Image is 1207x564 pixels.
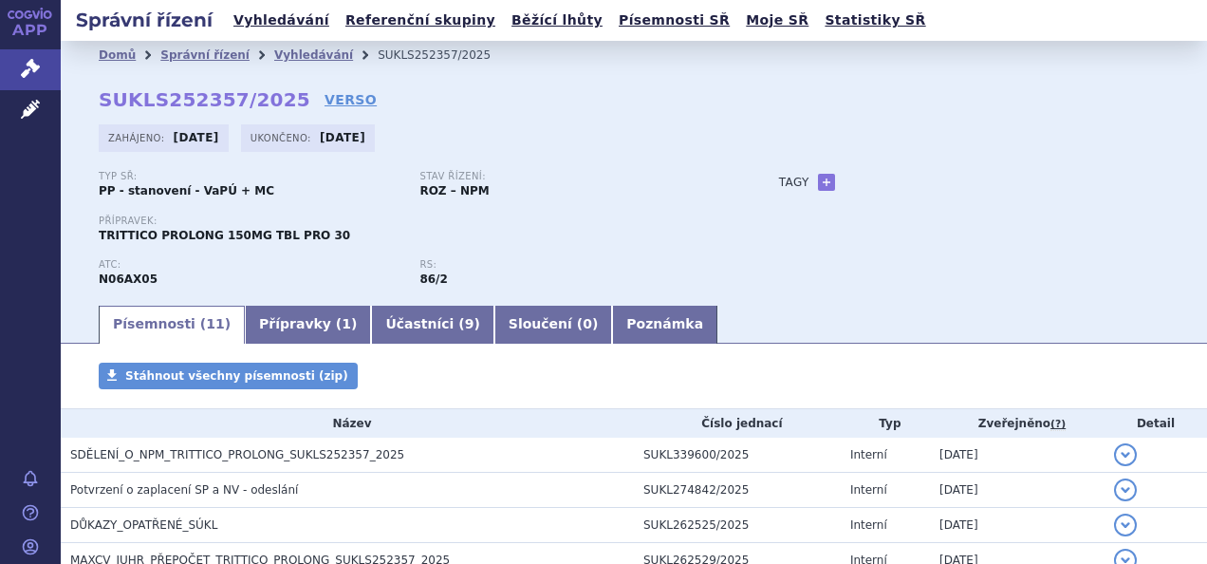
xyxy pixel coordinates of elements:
p: RS: [419,259,721,271]
p: Stav řízení: [419,171,721,182]
a: Běžící lhůty [506,8,608,33]
strong: ROZ – NPM [419,184,489,197]
span: DŮKAZY_OPATŘENÉ_SÚKL [70,518,217,532]
td: [DATE] [930,473,1105,508]
strong: TRAZODON [99,273,158,286]
span: 9 [465,316,474,331]
th: Název [61,409,634,438]
a: Vyhledávání [228,8,335,33]
strong: [DATE] [174,131,219,144]
a: Přípravky (1) [245,306,371,344]
a: Statistiky SŘ [819,8,931,33]
li: SUKLS252357/2025 [378,41,515,69]
strong: antidepresiva, selektivní inhibitory reuptake monoaminů působící na jeden transmiterový systém (S... [419,273,447,286]
span: TRITTICO PROLONG 150MG TBL PRO 30 [99,229,350,242]
th: Detail [1105,409,1207,438]
p: Přípravek: [99,216,741,227]
span: 0 [583,316,592,331]
span: Ukončeno: [251,130,315,145]
a: + [818,174,835,191]
a: Referenční skupiny [340,8,501,33]
strong: PP - stanovení - VaPÚ + MC [99,184,274,197]
button: detail [1114,479,1137,501]
td: SUKL339600/2025 [634,438,841,473]
span: Interní [850,448,887,461]
a: Písemnosti (11) [99,306,245,344]
span: Zahájeno: [108,130,168,145]
p: ATC: [99,259,400,271]
span: Stáhnout všechny písemnosti (zip) [125,369,348,383]
td: SUKL262525/2025 [634,508,841,543]
a: VERSO [325,90,377,109]
p: Typ SŘ: [99,171,400,182]
button: detail [1114,514,1137,536]
a: Správní řízení [160,48,250,62]
h2: Správní řízení [61,7,228,33]
span: Interní [850,483,887,497]
td: [DATE] [930,438,1105,473]
a: Účastníci (9) [371,306,493,344]
h3: Tagy [779,171,809,194]
a: Stáhnout všechny písemnosti (zip) [99,363,358,389]
span: 1 [342,316,351,331]
strong: [DATE] [320,131,365,144]
span: SDĚLENÍ_O_NPM_TRITTICO_PROLONG_SUKLS252357_2025 [70,448,404,461]
a: Písemnosti SŘ [613,8,735,33]
abbr: (?) [1050,418,1066,431]
strong: SUKLS252357/2025 [99,88,310,111]
th: Zveřejněno [930,409,1105,438]
span: Interní [850,518,887,532]
a: Poznámka [612,306,717,344]
a: Domů [99,48,136,62]
a: Moje SŘ [740,8,814,33]
button: detail [1114,443,1137,466]
span: Potvrzení o zaplacení SP a NV - odeslání [70,483,298,497]
a: Sloučení (0) [494,306,612,344]
th: Typ [841,409,930,438]
a: Vyhledávání [274,48,353,62]
td: [DATE] [930,508,1105,543]
span: 11 [206,316,224,331]
th: Číslo jednací [634,409,841,438]
td: SUKL274842/2025 [634,473,841,508]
